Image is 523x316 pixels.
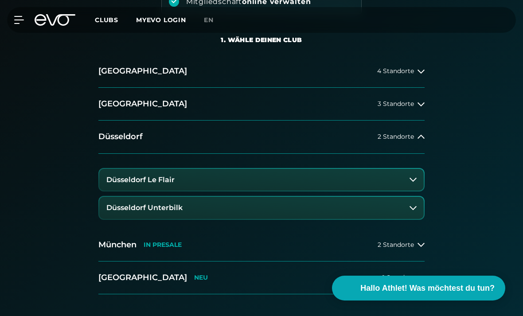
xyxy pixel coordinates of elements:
a: Clubs [95,16,136,24]
h2: München [98,239,137,250]
button: [GEOGRAPHIC_DATA]3 Standorte [98,88,425,121]
h3: Düsseldorf Unterbilk [106,204,183,212]
button: Düsseldorf Unterbilk [99,197,424,219]
span: Hallo Athlet! Was möchtest du tun? [360,282,495,294]
button: [GEOGRAPHIC_DATA]NEU1 Standort [98,261,425,294]
span: 4 Standorte [377,68,414,74]
div: 1. Wähle deinen Club [221,35,302,44]
h2: Düsseldorf [98,131,143,142]
span: 2 Standorte [378,242,414,248]
button: Hallo Athlet! Was möchtest du tun? [332,276,505,300]
span: 2 Standorte [378,133,414,140]
span: Clubs [95,16,118,24]
h2: [GEOGRAPHIC_DATA] [98,98,187,109]
button: Düsseldorf Le Flair [99,169,424,191]
button: Düsseldorf2 Standorte [98,121,425,153]
a: en [204,15,224,25]
p: IN PRESALE [144,241,182,249]
h2: [GEOGRAPHIC_DATA] [98,272,187,283]
button: MünchenIN PRESALE2 Standorte [98,229,425,261]
p: NEU [194,274,208,281]
button: [GEOGRAPHIC_DATA]4 Standorte [98,55,425,88]
a: MYEVO LOGIN [136,16,186,24]
h2: [GEOGRAPHIC_DATA] [98,66,187,77]
h3: Düsseldorf Le Flair [106,176,175,184]
span: 1 Standort [382,274,414,281]
span: 3 Standorte [378,101,414,107]
span: en [204,16,214,24]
